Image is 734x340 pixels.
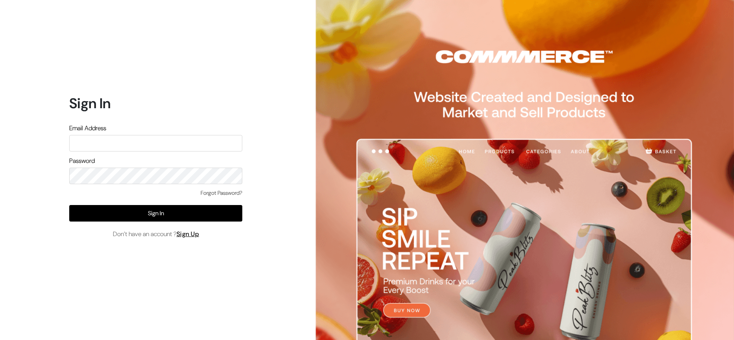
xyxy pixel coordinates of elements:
[201,189,242,197] a: Forgot Password?
[113,229,199,239] span: Don’t have an account ?
[69,124,106,133] label: Email Address
[69,205,242,222] button: Sign In
[69,95,242,112] h1: Sign In
[177,230,199,238] a: Sign Up
[69,156,95,166] label: Password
